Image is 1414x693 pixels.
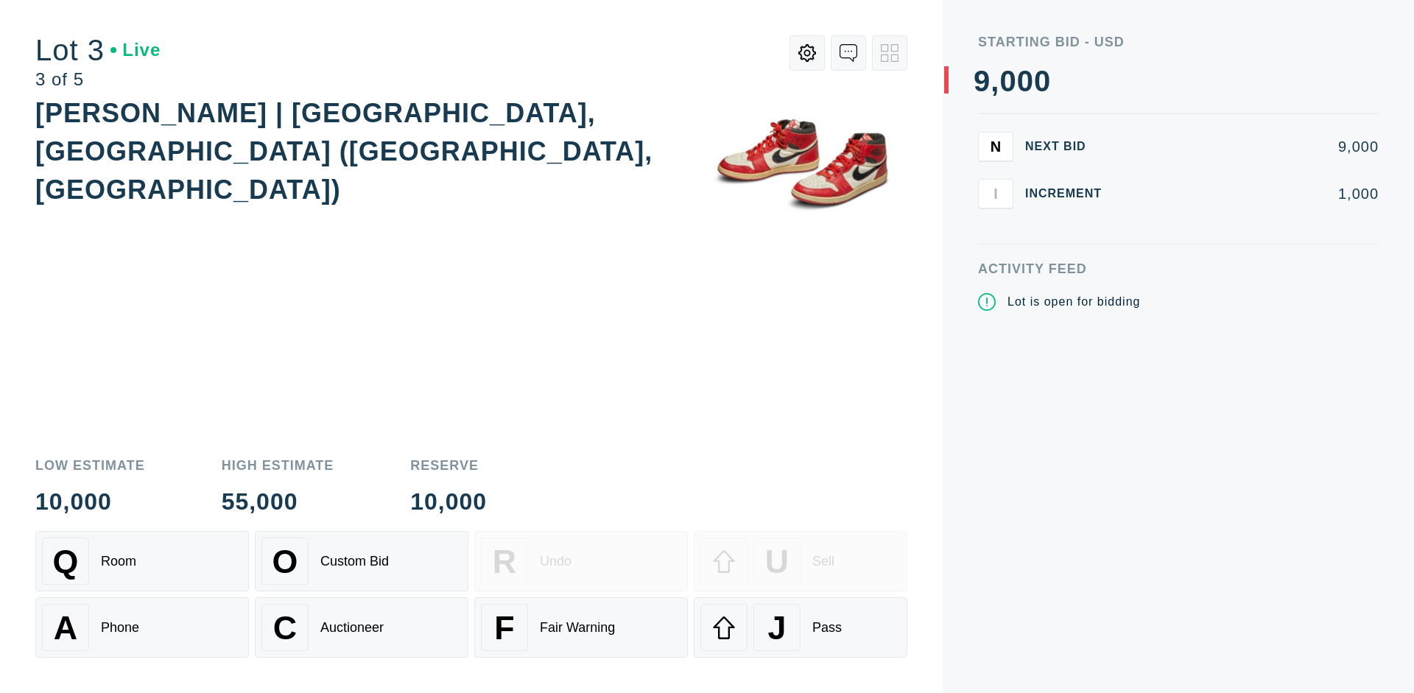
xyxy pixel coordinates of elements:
[53,543,79,580] span: Q
[694,597,907,658] button: JPass
[273,609,297,647] span: C
[54,609,77,647] span: A
[978,262,1379,275] div: Activity Feed
[812,620,842,636] div: Pass
[540,554,571,569] div: Undo
[767,609,786,647] span: J
[694,531,907,591] button: USell
[35,98,653,205] div: [PERSON_NAME] | [GEOGRAPHIC_DATA], [GEOGRAPHIC_DATA] ([GEOGRAPHIC_DATA], [GEOGRAPHIC_DATA])
[978,179,1013,208] button: I
[110,41,161,59] div: Live
[540,620,615,636] div: Fair Warning
[101,620,139,636] div: Phone
[222,459,334,472] div: High Estimate
[35,71,161,88] div: 3 of 5
[410,459,487,472] div: Reserve
[993,185,998,202] span: I
[101,554,136,569] div: Room
[1017,66,1034,96] div: 0
[1007,293,1140,311] div: Lot is open for bidding
[272,543,298,580] span: O
[1025,188,1114,200] div: Increment
[35,459,145,472] div: Low Estimate
[978,132,1013,161] button: N
[978,35,1379,49] div: Starting Bid - USD
[474,531,688,591] button: RUndo
[222,490,334,513] div: 55,000
[320,554,389,569] div: Custom Bid
[1125,139,1379,154] div: 9,000
[991,138,1001,155] span: N
[1125,186,1379,201] div: 1,000
[320,620,384,636] div: Auctioneer
[974,66,991,96] div: 9
[474,597,688,658] button: FFair Warning
[494,609,514,647] span: F
[1034,66,1051,96] div: 0
[255,597,468,658] button: CAuctioneer
[493,543,516,580] span: R
[410,490,487,513] div: 10,000
[1025,141,1114,152] div: Next Bid
[35,35,161,65] div: Lot 3
[999,66,1016,96] div: 0
[255,531,468,591] button: OCustom Bid
[812,554,834,569] div: Sell
[991,66,999,361] div: ,
[35,490,145,513] div: 10,000
[765,543,789,580] span: U
[35,531,249,591] button: QRoom
[35,597,249,658] button: APhone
